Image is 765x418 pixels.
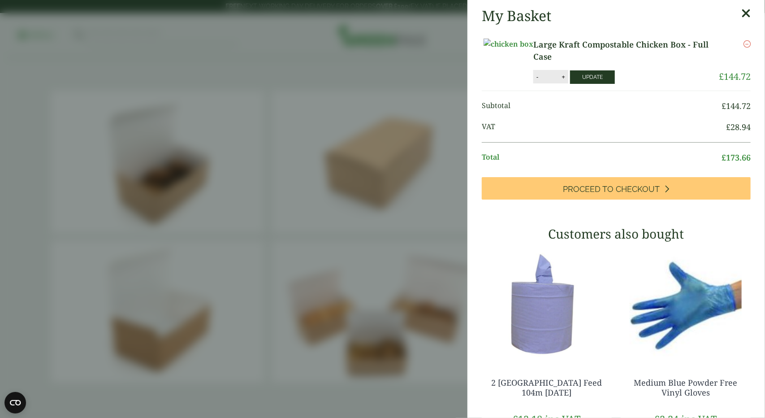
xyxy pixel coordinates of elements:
button: - [534,73,541,81]
bdi: 173.66 [722,152,751,163]
bdi: 28.94 [726,122,751,132]
a: Medium Blue Powder Free Vinyl Gloves [634,377,738,398]
button: Open CMP widget [4,392,26,414]
span: Proceed to Checkout [563,184,660,194]
h2: My Basket [482,7,551,24]
span: £ [722,152,726,163]
span: Subtotal [482,100,722,112]
span: £ [722,100,726,111]
img: 3630017-2-Ply-Blue-Centre-Feed-104m [482,248,612,360]
h3: Customers also bought [482,226,751,242]
bdi: 144.72 [719,70,751,83]
a: Proceed to Checkout [482,177,751,200]
a: Remove this item [743,39,751,49]
img: chicken box [484,39,533,49]
a: 2 [GEOGRAPHIC_DATA] Feed 104m [DATE] [492,377,602,398]
span: VAT [482,121,726,133]
img: 4130015J-Blue-Vinyl-Powder-Free-Gloves-Medium [621,248,751,360]
span: Total [482,152,722,164]
span: £ [726,122,730,132]
span: £ [719,70,724,83]
button: + [559,73,568,81]
button: Update [570,70,615,84]
a: Large Kraft Compostable Chicken Box - Full Case [533,39,719,63]
bdi: 144.72 [722,100,751,111]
